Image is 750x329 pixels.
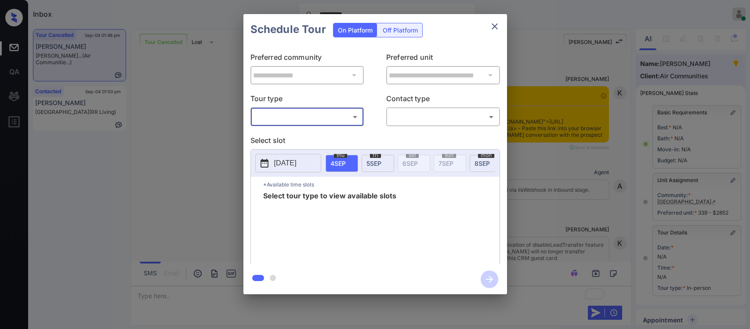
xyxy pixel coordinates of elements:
[478,153,494,158] span: mon
[243,14,333,45] h2: Schedule Tour
[334,153,347,158] span: thu
[250,93,364,107] p: Tour type
[333,23,377,37] div: On Platform
[330,160,346,167] span: 4 SEP
[386,52,500,66] p: Preferred unit
[274,158,297,168] p: [DATE]
[386,93,500,107] p: Contact type
[250,135,500,149] p: Select slot
[370,153,381,158] span: fri
[475,160,490,167] span: 8 SEP
[378,23,422,37] div: Off Platform
[326,155,358,172] div: date-select
[362,155,394,172] div: date-select
[470,155,502,172] div: date-select
[255,154,321,172] button: [DATE]
[263,177,500,192] p: *Available time slots
[366,160,381,167] span: 5 SEP
[486,18,504,35] button: close
[250,52,364,66] p: Preferred community
[263,192,396,263] span: Select tour type to view available slots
